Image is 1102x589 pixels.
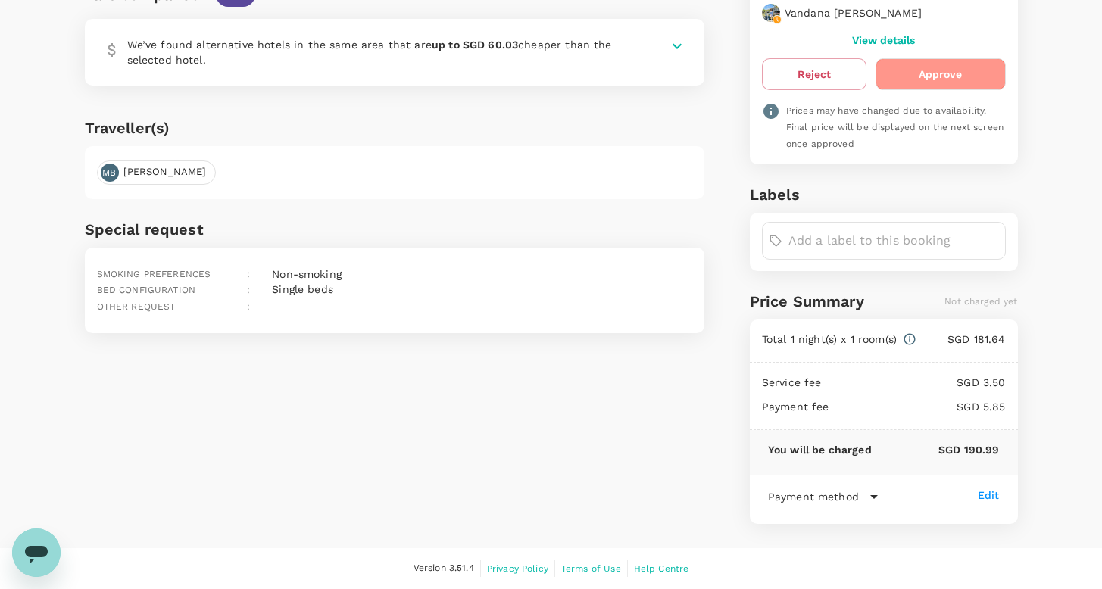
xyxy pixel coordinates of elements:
h6: Traveller(s) [85,116,705,140]
h6: Labels [750,182,1018,207]
b: up to SGD 60.03 [432,39,518,51]
p: SGD 5.85 [829,399,1006,414]
p: You will be charged [768,442,872,457]
p: Payment fee [762,399,829,414]
input: Add a label to this booking [788,229,999,253]
span: Privacy Policy [487,563,548,574]
span: Prices may have changed due to availability. Final price will be displayed on the next screen onc... [786,105,1004,149]
p: Total 1 night(s) x 1 room(s) [762,332,897,347]
img: avatar-664abc286c9eb.jpeg [762,4,780,22]
h6: Price Summary [750,289,864,313]
span: Help Centre [634,563,689,574]
span: Not charged yet [944,296,1017,307]
span: Bed configuration [97,285,196,295]
p: SGD 190.99 [872,442,1000,457]
span: : [247,285,250,295]
p: SGD 3.50 [822,375,1006,390]
button: View details [852,34,915,46]
a: Privacy Policy [487,560,548,577]
iframe: Button to launch messaging window [12,528,61,577]
span: Version 3.51.4 [414,561,474,576]
div: Edit [978,488,1000,503]
div: Single beds [266,276,333,298]
span: Other request [97,301,176,312]
div: MB [101,164,119,182]
button: Reject [762,58,866,90]
a: Terms of Use [561,560,621,577]
p: SGD 181.64 [916,332,1005,347]
p: We’ve found alternative hotels in the same area that are cheaper than the selected hotel. [127,37,632,67]
span: Smoking preferences [97,269,211,279]
h6: Special request [85,217,705,242]
button: Approve [876,58,1005,90]
div: Non-smoking [266,260,342,282]
p: Vandana [PERSON_NAME] [785,5,922,20]
a: Help Centre [634,560,689,577]
p: Payment method [768,489,859,504]
p: Service fee [762,375,822,390]
span: [PERSON_NAME] [114,165,216,179]
span: : [247,301,250,312]
span: Terms of Use [561,563,621,574]
span: : [247,269,250,279]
